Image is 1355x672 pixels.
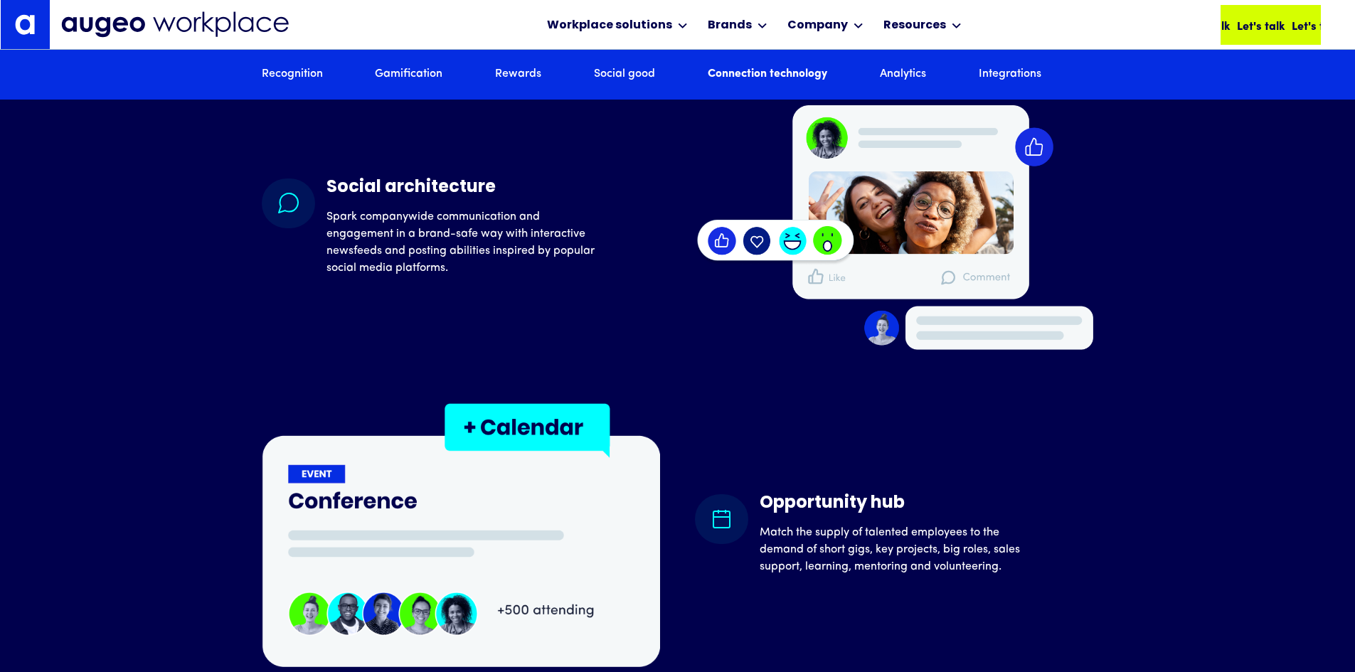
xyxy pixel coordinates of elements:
[375,67,442,82] a: Gamification
[326,178,600,197] h4: Social architecture
[787,17,848,34] div: Company
[262,67,323,82] a: Recognition
[760,524,1033,575] p: Match the supply of talented employees to the demand of short gigs, key projects, big roles, sale...
[61,11,289,38] img: Augeo Workplace business unit full logo in mignight blue.
[547,17,672,34] div: Workplace solutions
[1221,5,1321,45] a: Let's talkLet's talkLet's talk
[15,14,35,34] img: Augeo's "a" monogram decorative logo in white.
[495,67,541,82] a: Rewards
[1199,16,1246,33] div: Let's talk
[708,67,827,82] a: Connection technology
[326,208,600,277] p: Spark companywide communication and engagement in a brand-safe way with interactive newsfeeds and...
[760,494,1033,513] h4: Opportunity hub
[1253,16,1301,33] div: Let's talk
[883,17,946,34] div: Resources
[708,17,752,34] div: Brands
[979,67,1041,82] a: Integrations
[880,67,926,82] a: Analytics
[594,67,655,82] a: Social good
